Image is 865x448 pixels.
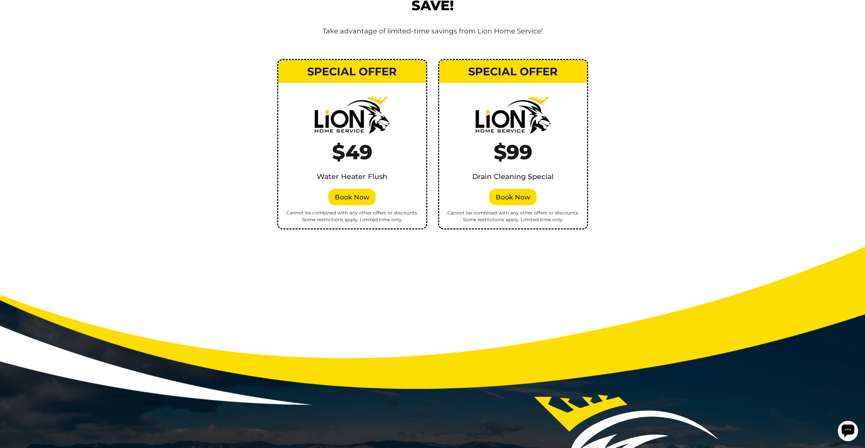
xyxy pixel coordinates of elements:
div: Special Offer [278,60,426,83]
span: Book Now [328,189,376,205]
span: Cannot be combined with any other offers or discounts. Some restrictions apply. Limited time only. [284,209,421,223]
span: $49 [332,137,372,167]
span: Water Heater Flush [317,171,387,182]
div: Special Offer [439,60,587,83]
span: $99 [494,137,532,167]
span: Book Now [489,189,537,205]
img: Lion Home Service [476,96,551,133]
span: Cannot be combined with any other offers or discounts. Some restrictions apply. Limited time only. [445,209,582,223]
div: Open chat widget [3,3,23,23]
img: Lion Home Service [315,96,390,133]
p: Take advantage of limited-time savings from Lion Home Service! [256,25,609,37]
span: Drain Cleaning Special [472,171,554,182]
